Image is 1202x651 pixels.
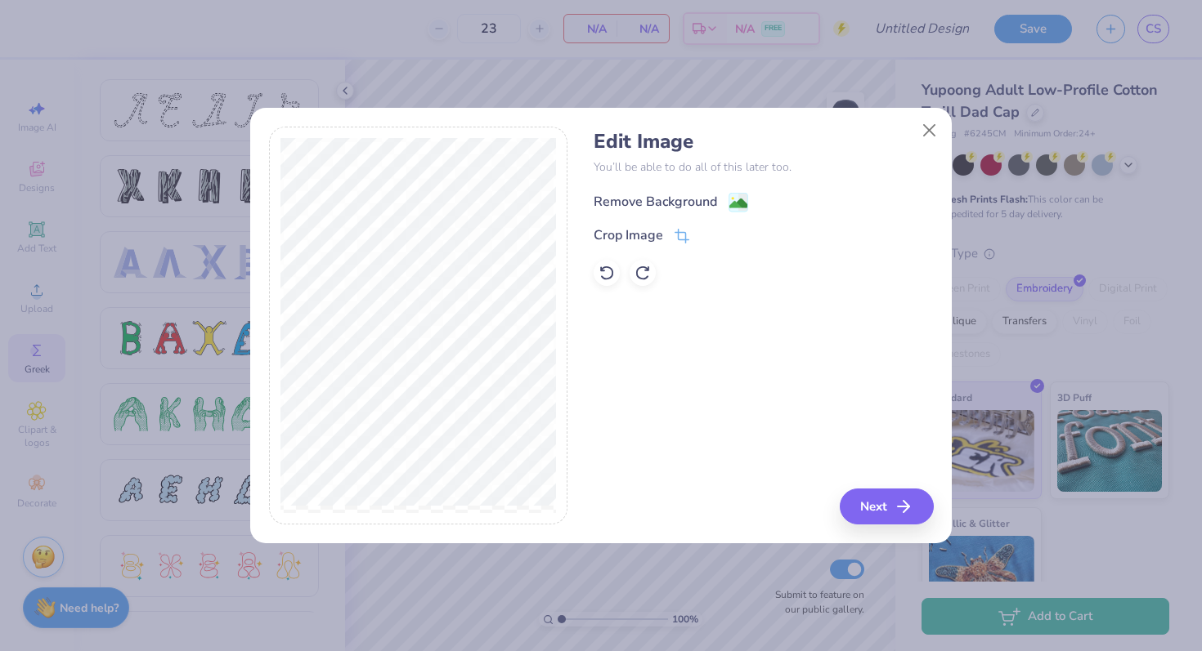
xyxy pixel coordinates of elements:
button: Next [840,488,934,524]
div: Crop Image [594,225,663,245]
button: Close [914,115,945,146]
h4: Edit Image [594,130,933,154]
p: You’ll be able to do all of this later too. [594,158,933,176]
div: Remove Background [594,192,717,212]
